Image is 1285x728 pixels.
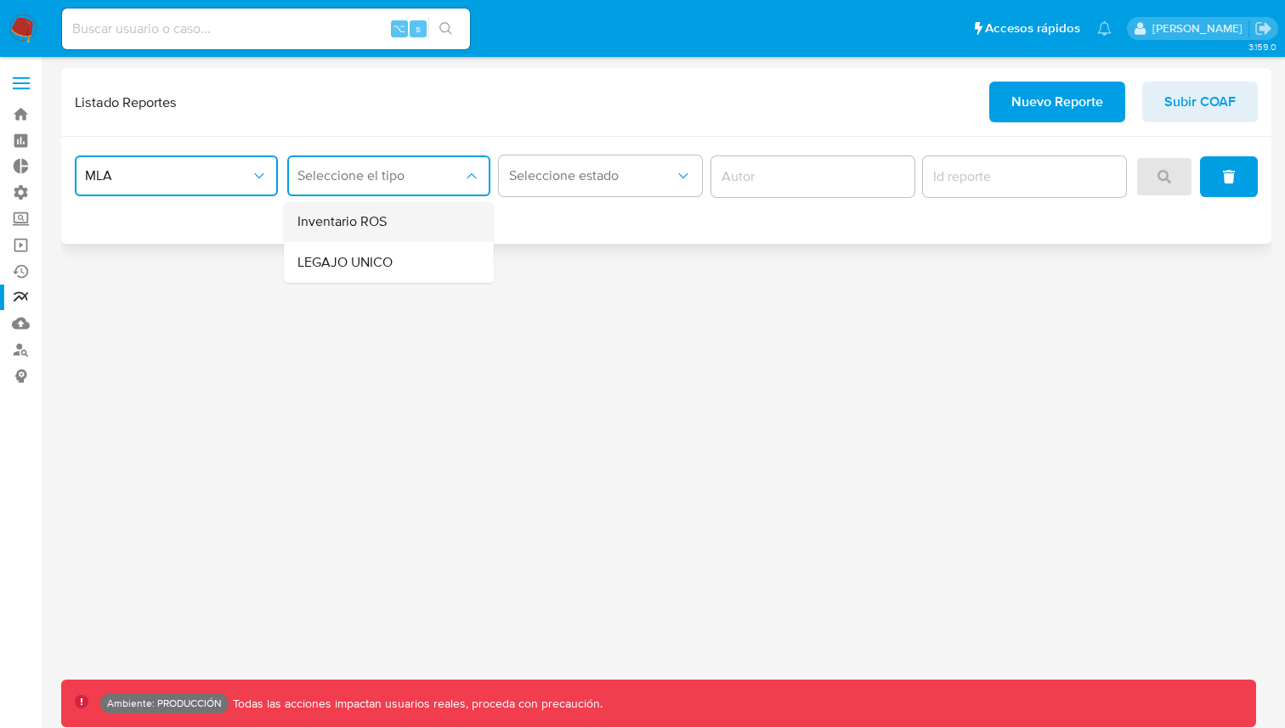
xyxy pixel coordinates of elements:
[1152,20,1248,37] p: ramiro.carbonell@mercadolibre.com.co
[393,20,405,37] span: ⌥
[229,696,603,712] p: Todas las acciones impactan usuarios reales, proceda con precaución.
[62,18,470,40] input: Buscar usuario o caso...
[416,20,421,37] span: s
[985,20,1080,37] span: Accesos rápidos
[1254,20,1272,37] a: Salir
[428,17,463,41] button: search-icon
[107,700,222,707] p: Ambiente: PRODUCCIÓN
[1097,21,1112,36] a: Notificaciones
